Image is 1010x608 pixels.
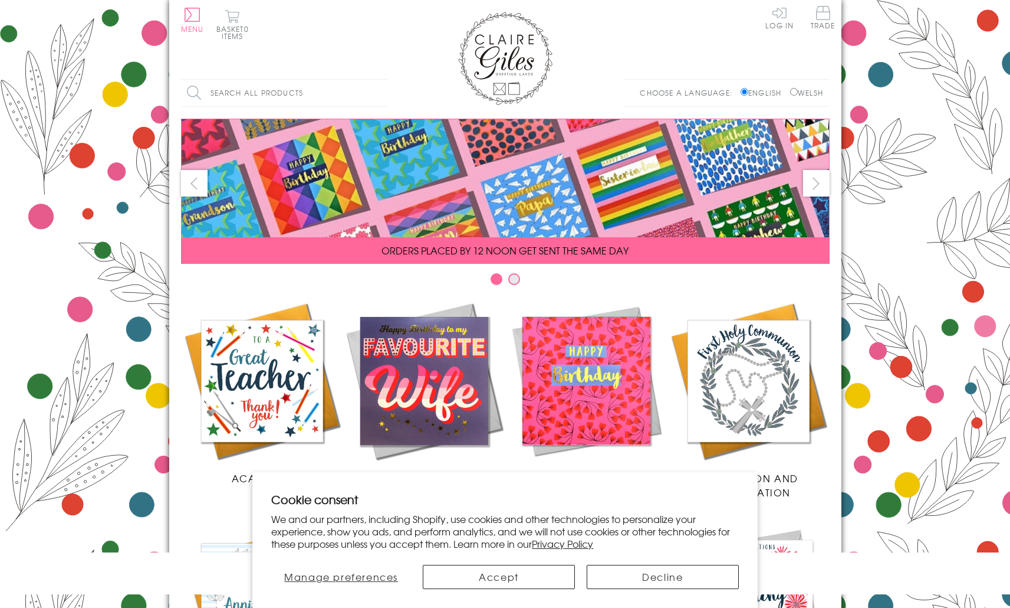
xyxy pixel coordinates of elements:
[216,9,249,40] button: Basket0 items
[181,24,204,34] span: Menu
[508,273,520,285] button: Carousel Page 2
[698,471,798,499] span: Communion and Confirmation
[181,300,343,485] a: Academic
[803,170,830,197] button: next
[271,491,739,508] h2: Cookie consent
[811,6,835,29] span: Trade
[232,471,292,485] span: Academic
[343,300,505,485] a: New Releases
[423,565,575,589] button: Accept
[271,565,411,589] button: Manage preferences
[790,88,798,96] input: Welsh
[505,300,667,485] a: Birthdays
[790,87,824,98] label: Welsh
[271,513,739,550] p: We and our partners, including Shopify, use cookies and other technologies to personalize your ex...
[587,565,739,589] button: Decline
[458,12,552,105] img: Claire Giles Greetings Cards
[181,170,208,197] button: prev
[741,87,787,98] label: English
[765,6,794,29] a: Log In
[811,6,835,31] a: Trade
[284,570,398,584] span: Manage preferences
[385,471,462,485] span: New Releases
[222,24,249,41] span: 0 items
[667,300,830,499] a: Communion and Confirmation
[491,273,502,285] button: Carousel Page 1 (Current Slide)
[181,273,830,291] div: Carousel Pagination
[381,243,629,257] span: ORDERS PLACED BY 12 NOON GET SENT THE SAME DAY
[558,471,614,485] span: Birthdays
[181,80,387,106] input: Search all products
[181,8,204,32] button: Menu
[376,80,387,106] input: Search
[741,88,748,96] input: English
[640,87,738,98] p: Choose a language:
[532,537,593,551] a: Privacy Policy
